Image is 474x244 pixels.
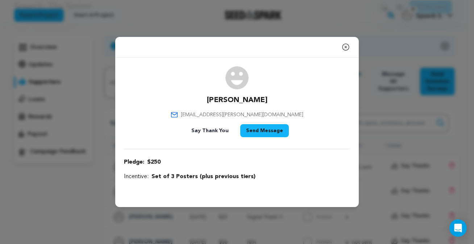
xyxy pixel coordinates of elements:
span: $250 [147,158,161,167]
button: Send Message [240,124,289,137]
span: Set of 3 Posters (plus previous tiers) [151,172,255,181]
span: Incentive: [124,172,149,181]
span: Pledge: [124,158,144,167]
div: Open Intercom Messenger [449,219,467,237]
img: user.png [225,66,249,89]
p: [PERSON_NAME] [207,95,267,105]
button: Say Thank You [186,124,234,137]
span: [EMAIL_ADDRESS][PERSON_NAME][DOMAIN_NAME] [181,111,303,118]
